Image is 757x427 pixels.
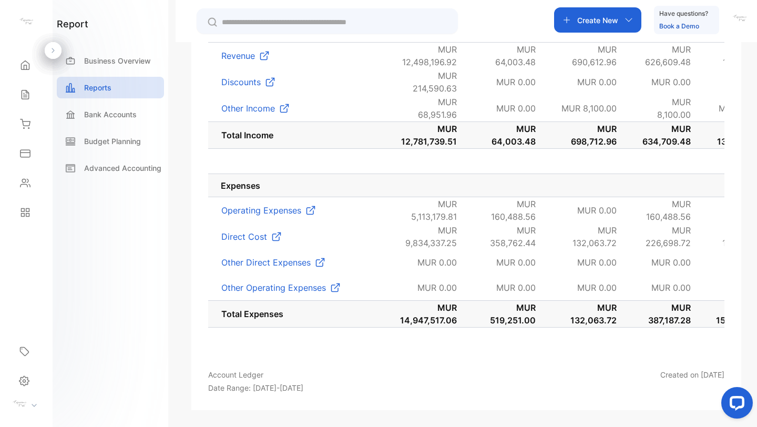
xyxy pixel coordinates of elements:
[265,77,275,87] img: Icon
[577,282,617,293] span: MUR 0.00
[659,8,708,19] p: Have questions?
[577,205,617,216] span: MUR 0.00
[208,382,724,393] p: Date Range: [DATE]-[DATE]
[221,102,275,115] p: Other Income
[732,7,748,33] button: avatar
[496,77,536,87] span: MUR 0.00
[417,282,457,293] span: MUR 0.00
[84,136,141,147] p: Budget Planning
[330,282,341,293] img: Icon
[84,82,111,93] p: Reports
[659,22,699,30] a: Book a Demo
[651,77,691,87] span: MUR 0.00
[221,204,301,217] p: Operating Expenses
[57,77,164,98] a: Reports
[84,109,137,120] p: Bank Accounts
[400,302,457,326] span: MUR 14,947,517.06
[209,129,387,141] p: Total Income
[208,369,263,380] p: Account Ledger
[496,257,536,268] span: MUR 0.00
[660,369,724,380] p: Created on [DATE]
[221,230,267,243] p: Direct Cost
[713,383,757,427] iframe: LiveChat chat widget
[18,14,34,29] img: logo
[496,282,536,293] span: MUR 0.00
[305,205,316,216] img: Icon
[496,103,536,114] span: MUR 0.00
[57,157,164,179] a: Advanced Accounting
[84,55,151,66] p: Business Overview
[651,257,691,268] span: MUR 0.00
[221,49,255,62] p: Revenue
[657,97,691,120] span: MUR 8,100.00
[732,11,748,26] img: avatar
[648,302,691,326] span: MUR 387,187.28
[12,396,27,412] img: profile
[577,15,618,26] p: Create New
[84,162,161,174] p: Advanced Accounting
[417,257,457,268] span: MUR 0.00
[57,104,164,125] a: Bank Accounts
[577,257,617,268] span: MUR 0.00
[209,308,387,320] p: Total Expenses
[57,50,164,72] a: Business Overview
[490,302,536,326] span: MUR 519,251.00
[554,7,641,33] button: Create New
[315,257,325,268] img: Icon
[221,256,311,269] p: Other Direct Expenses
[57,17,88,31] h1: report
[57,130,164,152] a: Budget Planning
[221,76,261,88] p: Discounts
[279,103,290,114] img: Icon
[259,50,270,61] img: Icon
[561,103,617,114] span: MUR 8,100.00
[651,282,691,293] span: MUR 0.00
[221,281,326,294] p: Other Operating Expenses
[271,231,282,242] img: Icon
[577,77,617,87] span: MUR 0.00
[570,302,617,326] span: MUR 132,063.72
